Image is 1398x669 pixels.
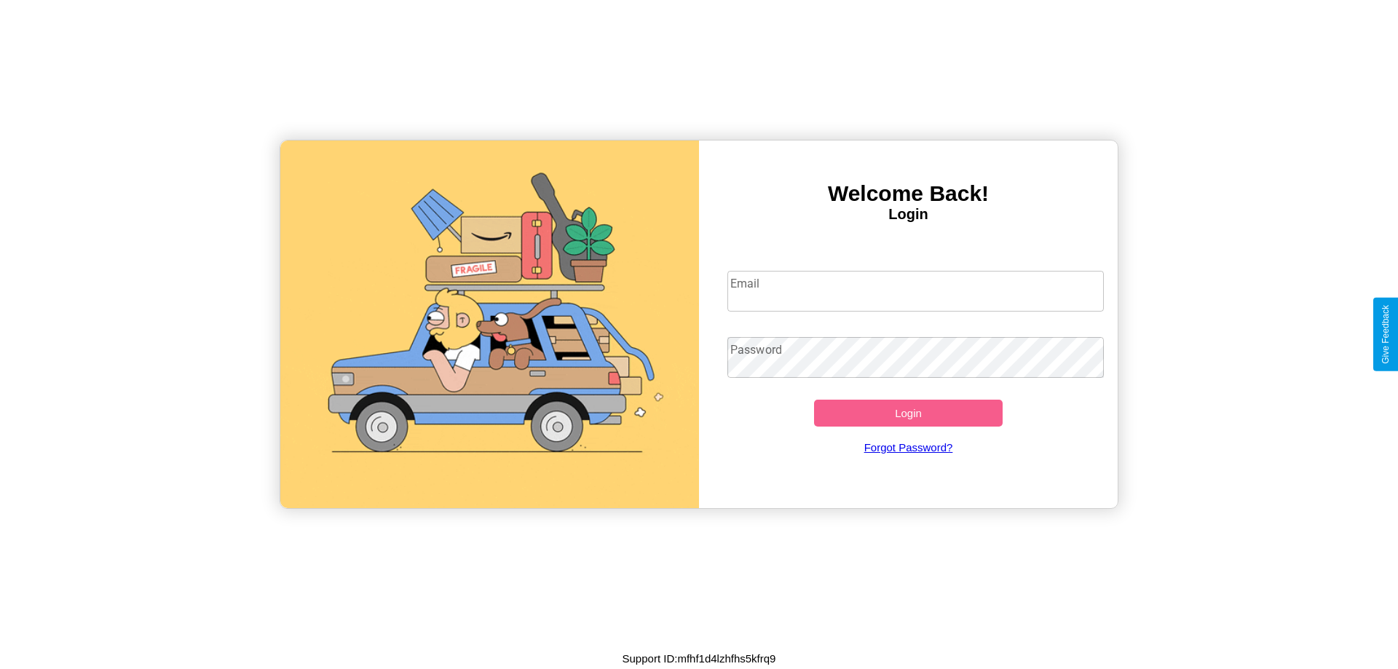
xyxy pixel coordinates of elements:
[699,181,1118,206] h3: Welcome Back!
[720,427,1097,468] a: Forgot Password?
[1381,305,1391,364] div: Give Feedback
[623,649,776,668] p: Support ID: mfhf1d4lzhfhs5kfrq9
[280,140,699,508] img: gif
[699,206,1118,223] h4: Login
[814,400,1003,427] button: Login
